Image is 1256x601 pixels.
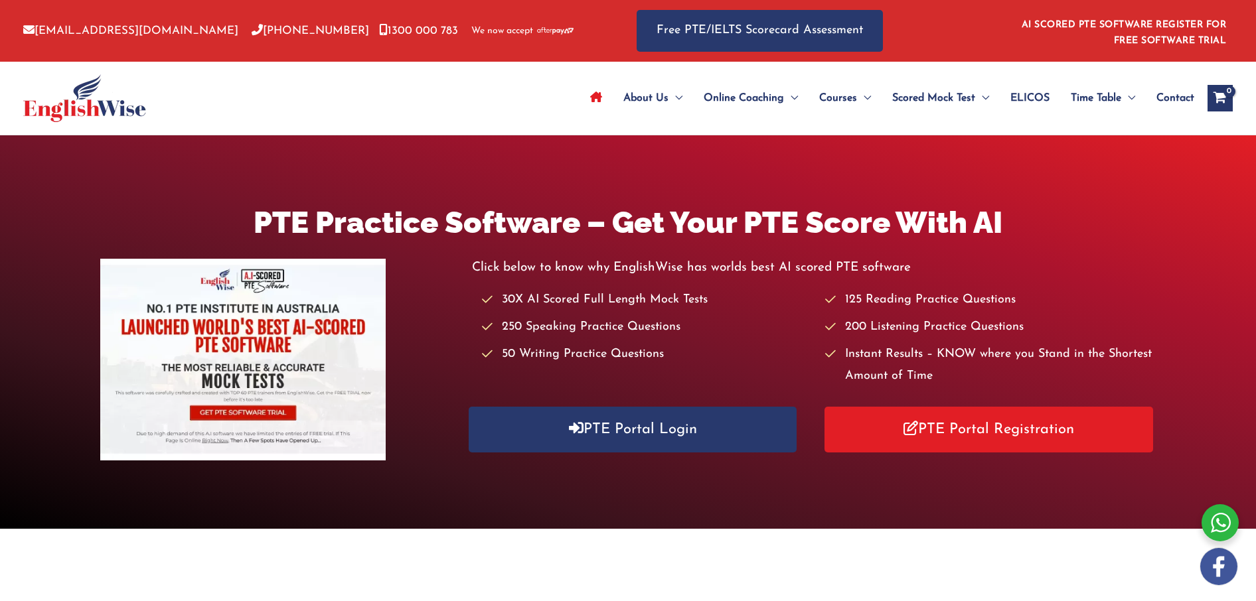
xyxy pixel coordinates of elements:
span: Contact [1156,75,1194,121]
li: 30X AI Scored Full Length Mock Tests [482,289,813,311]
a: Free PTE/IELTS Scorecard Assessment [637,10,883,52]
a: CoursesMenu Toggle [809,75,882,121]
span: We now accept [471,25,533,38]
span: Courses [819,75,857,121]
img: cropped-ew-logo [23,74,146,122]
span: Menu Toggle [1121,75,1135,121]
h1: PTE Practice Software – Get Your PTE Score With AI [100,202,1155,243]
a: View Shopping Cart, empty [1208,85,1233,111]
li: Instant Results – KNOW where you Stand in the Shortest Amount of Time [825,344,1156,388]
a: [PHONE_NUMBER] [252,25,369,36]
img: Afterpay-Logo [537,27,574,34]
a: AI SCORED PTE SOFTWARE REGISTER FOR FREE SOFTWARE TRIAL [1022,20,1227,46]
span: Menu Toggle [668,75,682,121]
span: ELICOS [1010,75,1050,121]
a: [EMAIL_ADDRESS][DOMAIN_NAME] [23,25,238,36]
a: 1300 000 783 [379,25,458,36]
li: 250 Speaking Practice Questions [482,316,813,338]
a: Time TableMenu Toggle [1060,75,1146,121]
a: Scored Mock TestMenu Toggle [882,75,1000,121]
span: Online Coaching [704,75,784,121]
img: pte-institute-main [100,259,386,460]
aside: Header Widget 1 [1014,9,1233,52]
a: PTE Portal Registration [824,407,1152,452]
a: Contact [1146,75,1194,121]
img: white-facebook.png [1200,548,1237,585]
li: 50 Writing Practice Questions [482,344,813,366]
span: About Us [623,75,668,121]
li: 125 Reading Practice Questions [825,289,1156,311]
li: 200 Listening Practice Questions [825,316,1156,338]
span: Time Table [1071,75,1121,121]
nav: Site Navigation: Main Menu [580,75,1194,121]
a: ELICOS [1000,75,1060,121]
span: Menu Toggle [857,75,871,121]
a: Online CoachingMenu Toggle [693,75,809,121]
span: Menu Toggle [975,75,989,121]
span: Scored Mock Test [892,75,975,121]
a: About UsMenu Toggle [613,75,693,121]
p: Click below to know why EnglishWise has worlds best AI scored PTE software [472,257,1156,279]
span: Menu Toggle [784,75,798,121]
a: PTE Portal Login [469,407,797,452]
